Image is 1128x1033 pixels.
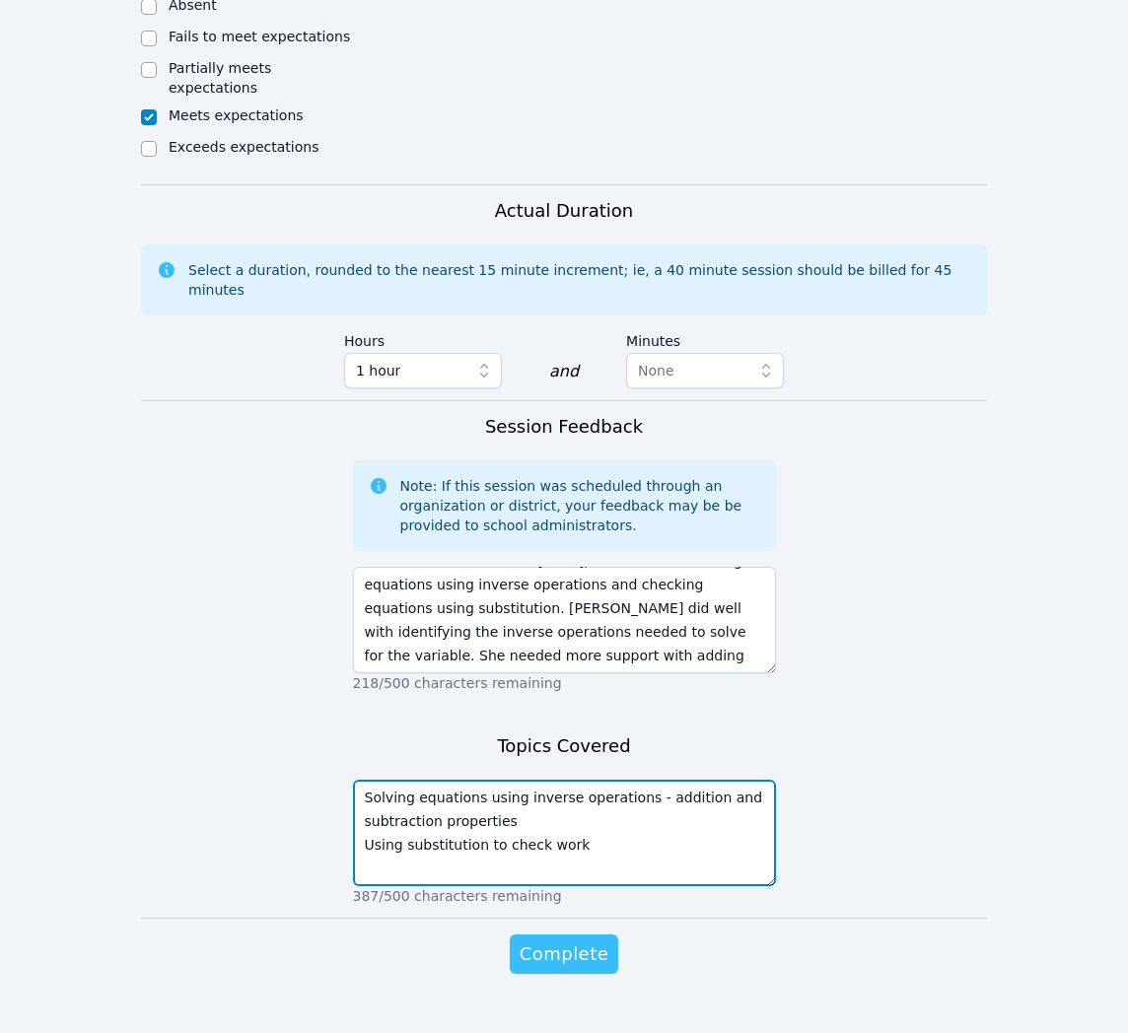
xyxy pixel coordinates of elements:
textarea: Great effort from Raven. [DATE], we worked on solving equations using inverse operations and chec... [353,567,776,673]
label: Partially meets expectations [169,60,271,96]
p: 218/500 characters remaining [353,673,776,693]
p: 387/500 characters remaining [353,886,776,906]
label: Fails to meet expectations [169,29,350,44]
textarea: Solving equations using inverse operations - addition and subtraction properties Using substituti... [353,780,776,886]
label: Hours [344,323,502,353]
span: Complete [520,940,608,968]
label: Exceeds expectations [169,139,318,155]
div: Select a duration, rounded to the nearest 15 minute increment; ie, a 40 minute session should be ... [188,260,971,300]
h3: Session Feedback [485,413,643,441]
h3: Topics Covered [497,732,630,760]
span: None [638,363,674,379]
label: Minutes [626,323,784,353]
h3: Actual Duration [495,197,633,225]
div: Note: If this session was scheduled through an organization or district, your feedback may be be ... [400,476,760,535]
button: None [626,353,784,388]
label: Meets expectations [169,107,304,123]
button: 1 hour [344,353,502,388]
button: Complete [510,934,618,974]
span: 1 hour [356,359,400,382]
div: and [549,360,579,383]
